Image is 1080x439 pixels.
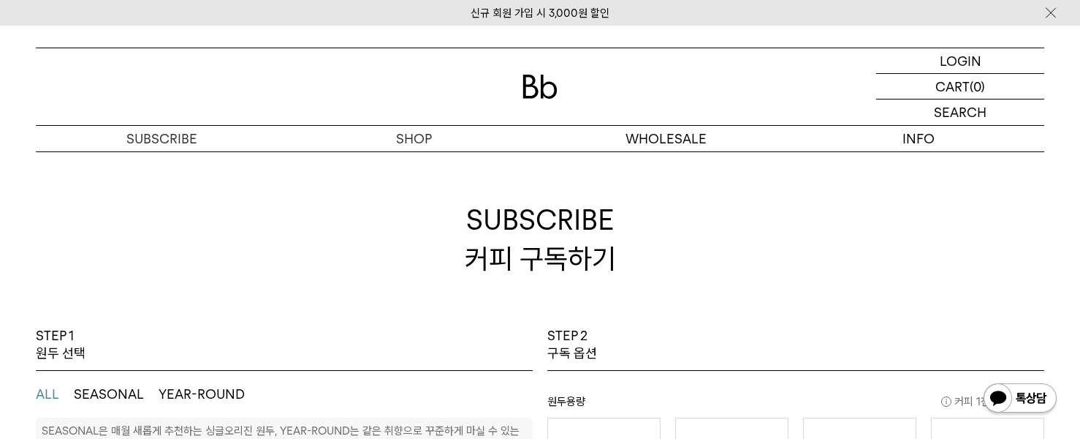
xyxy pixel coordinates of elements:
img: 로고 [522,75,558,99]
a: LOGIN [876,48,1044,74]
a: CART (0) [876,74,1044,100]
p: 원두용량 [547,393,1044,418]
a: SHOP [288,126,540,151]
button: SEASONAL [74,386,144,403]
p: SEARCH [934,100,986,125]
p: STEP 2 구독 옵션 [547,327,597,363]
h2: SUBSCRIBE 커피 구독하기 [36,151,1044,327]
button: ALL [36,386,59,403]
p: INFO [792,126,1044,151]
p: CART [935,74,970,99]
span: 커피 1잔 = 윈두 20g [941,393,1044,410]
p: (0) [970,74,985,99]
a: SUBSCRIBE [36,126,288,151]
p: STEP 1 원두 선택 [36,327,85,363]
button: YEAR-ROUND [159,386,245,403]
img: 카카오톡 채널 1:1 채팅 버튼 [982,382,1058,417]
p: LOGIN [940,48,981,73]
p: WHOLESALE [540,126,792,151]
a: 신규 회원 가입 시 3,000원 할인 [471,7,609,20]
